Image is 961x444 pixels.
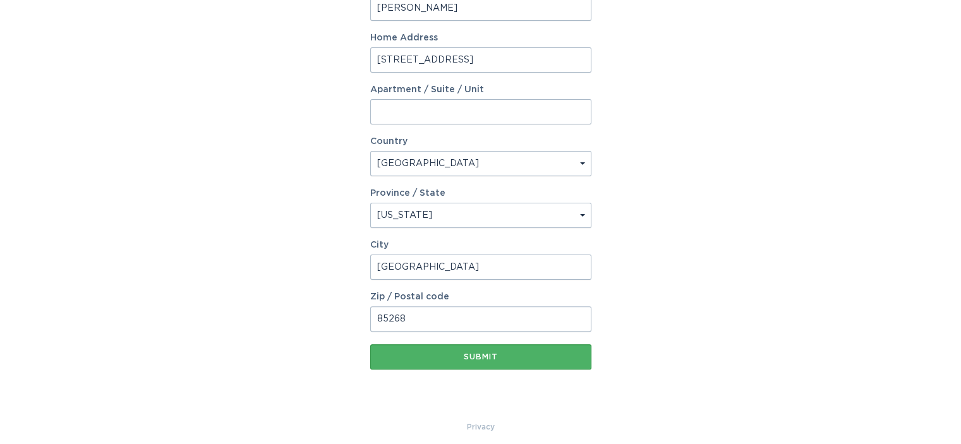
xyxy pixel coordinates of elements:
label: Home Address [370,33,591,42]
button: Submit [370,344,591,369]
label: Country [370,137,408,146]
label: City [370,241,591,249]
label: Province / State [370,189,445,198]
a: Privacy Policy & Terms of Use [467,420,495,434]
label: Zip / Postal code [370,292,591,301]
div: Submit [377,353,585,361]
label: Apartment / Suite / Unit [370,85,591,94]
